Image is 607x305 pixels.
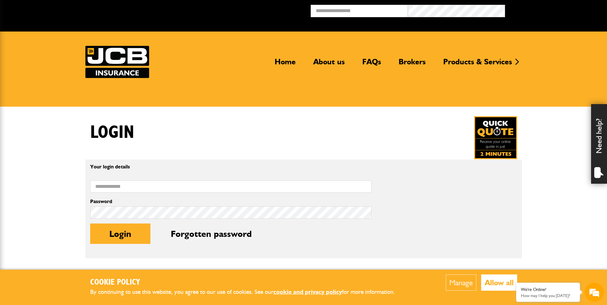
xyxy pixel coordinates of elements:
div: We're Online! [521,287,575,292]
a: cookie and privacy policy [273,288,342,295]
a: JCB Insurance Services [85,46,149,78]
p: By continuing to use this website, you agree to our use of cookies. See our for more information. [90,287,406,297]
button: Broker Login [505,5,602,15]
button: Forgotten password [152,223,271,244]
button: Login [90,223,150,244]
a: About us [308,57,350,72]
a: Products & Services [438,57,517,72]
div: Need help? [591,104,607,184]
a: FAQs [358,57,386,72]
h1: Login [90,122,134,143]
img: Quick Quote [474,116,517,159]
button: Allow all [481,274,517,291]
p: How may I help you today? [521,293,575,298]
label: Password [90,199,372,204]
p: Your login details [90,164,372,169]
a: Get your insurance quote in just 2-minutes [474,116,517,159]
button: Manage [446,274,476,291]
a: Home [270,57,300,72]
a: Brokers [394,57,430,72]
h2: Cookie Policy [90,278,406,287]
img: JCB Insurance Services logo [85,46,149,78]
